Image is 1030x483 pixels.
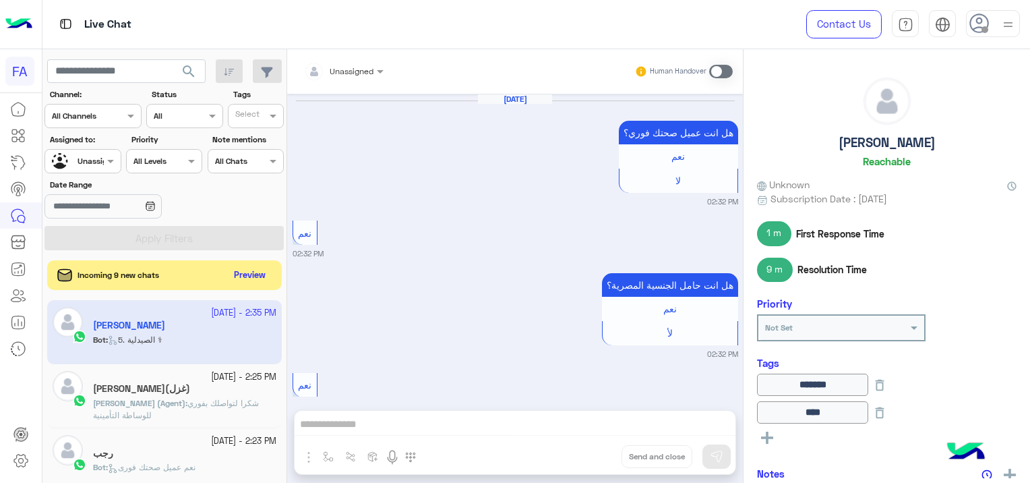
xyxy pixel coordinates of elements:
[93,383,190,395] h5: ابو فريدة(غزل)
[93,462,106,472] span: Bot
[478,94,552,104] h6: [DATE]
[330,66,373,76] span: Unassigned
[981,470,992,480] img: notes
[93,398,185,408] span: [PERSON_NAME] (Agent)
[757,258,793,282] span: 9 m
[707,349,738,360] small: 02:32 PM
[84,16,131,34] p: Live Chat
[293,248,324,259] small: 02:32 PM
[622,445,692,468] button: Send and close
[5,10,32,38] img: Logo
[757,177,810,192] span: Unknown
[797,262,867,277] span: Resolution Time
[839,135,936,150] h5: [PERSON_NAME]
[229,266,272,285] button: Preview
[93,462,108,472] b: :
[73,458,86,472] img: WhatsApp
[935,17,950,32] img: tab
[298,227,311,239] span: نعم
[1004,469,1016,481] img: add
[863,155,911,167] h6: Reachable
[675,175,681,186] span: لا
[57,16,74,32] img: tab
[1000,16,1017,33] img: profile
[93,398,259,420] span: شكرا لتواصلك بفوري للوساطة التأمينية
[78,269,159,281] span: Incoming 9 new chats
[50,88,140,101] label: Channel:
[211,435,276,448] small: [DATE] - 2:23 PM
[671,150,685,162] span: نعم
[93,398,187,408] b: :
[108,462,195,472] span: نعم عميل صحتك فورى
[211,371,276,384] small: [DATE] - 2:25 PM
[233,108,260,123] div: Select
[152,88,221,101] label: Status
[757,467,785,480] h6: Notes
[707,196,738,207] small: 02:32 PM
[892,10,919,38] a: tab
[619,121,738,144] p: 28/9/2025, 2:32 PM
[181,63,197,80] span: search
[5,57,34,86] div: FA
[73,394,86,407] img: WhatsApp
[93,448,113,459] h5: رجب
[757,297,792,310] h6: Priority
[212,134,282,146] label: Note mentions
[50,179,201,191] label: Date Range
[233,88,282,101] label: Tags
[50,134,119,146] label: Assigned to:
[898,17,913,32] img: tab
[173,59,206,88] button: search
[131,134,201,146] label: Priority
[796,227,884,241] span: First Response Time
[53,435,83,465] img: defaultAdmin.png
[757,221,791,246] span: 1 m
[942,429,990,476] img: hulul-logo.png
[806,10,882,38] a: Contact Us
[864,78,910,124] img: defaultAdmin.png
[757,357,1017,369] h6: Tags
[44,226,284,250] button: Apply Filters
[53,371,83,401] img: defaultAdmin.png
[667,327,673,339] span: لأ
[602,273,738,297] p: 28/9/2025, 2:32 PM
[770,192,887,206] span: Subscription Date : [DATE]
[298,379,311,391] span: نعم
[663,303,677,314] span: نعم
[650,66,706,77] small: Human Handover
